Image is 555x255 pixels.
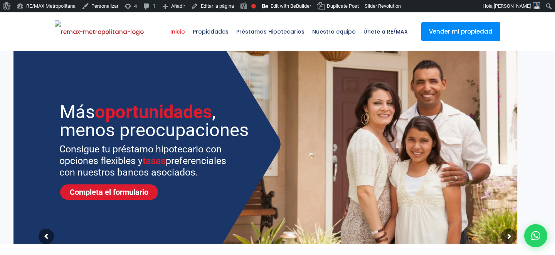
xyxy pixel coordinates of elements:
span: Slider Revolution [365,3,401,9]
a: Vender mi propiedad [421,22,500,41]
a: Únete a RE/MAX [360,12,412,51]
span: Únete a RE/MAX [360,20,412,43]
a: Préstamos Hipotecarios [232,12,308,51]
a: Completa el formulario [60,184,158,200]
span: Préstamos Hipotecarios [232,20,308,43]
a: RE/MAX Metropolitana [55,12,144,51]
a: Nuestro equipo [308,12,360,51]
sr7-txt: Consigue tu préstamo hipotecario con opciones flexibles y preferenciales con nuestros bancos asoc... [59,144,236,178]
span: tasas [143,155,166,166]
span: [PERSON_NAME] [494,3,531,9]
span: Propiedades [189,20,232,43]
sr7-txt: Más , menos preocupaciones [60,103,252,139]
img: remax-metropolitana-logo [55,20,144,44]
span: oportunidades [95,101,212,122]
a: Propiedades [189,12,232,51]
span: Inicio [166,20,189,43]
div: Focus keyphrase not set [251,4,256,8]
a: Inicio [166,12,189,51]
span: Nuestro equipo [308,20,360,43]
